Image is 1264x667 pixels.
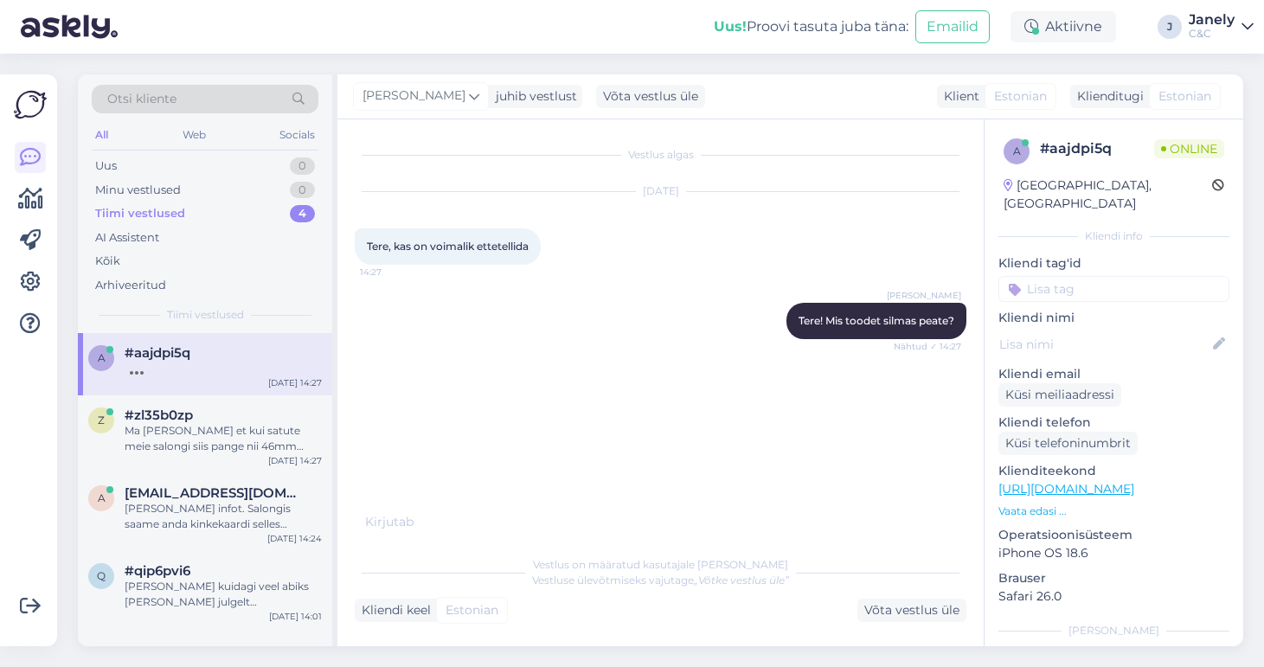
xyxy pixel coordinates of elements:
div: Võta vestlus üle [596,85,705,108]
a: [URL][DOMAIN_NAME] [998,481,1134,497]
span: q [97,569,106,582]
span: Vestlus on määratud kasutajale [PERSON_NAME] [533,558,788,571]
div: Kirjutab [355,513,966,531]
input: Lisa nimi [999,335,1209,354]
p: Klienditeekond [998,462,1229,480]
span: aasamartinaasa@gmail.com [125,485,305,501]
div: J [1158,15,1182,39]
div: 0 [290,182,315,199]
p: Safari 26.0 [998,587,1229,606]
span: Estonian [994,87,1047,106]
span: [PERSON_NAME] [363,87,465,106]
div: C&C [1189,27,1235,41]
div: Küsi telefoninumbrit [998,432,1138,455]
p: Kliendi tag'id [998,254,1229,273]
div: 0 [290,157,315,175]
span: #zl35b0zp [125,407,193,423]
div: [DATE] 14:01 [269,610,322,623]
div: 4 [290,205,315,222]
div: Socials [276,124,318,146]
div: Klient [937,87,979,106]
span: Estonian [1158,87,1211,106]
p: Kliendi email [998,365,1229,383]
span: a [1013,144,1021,157]
div: Web [179,124,209,146]
span: [PERSON_NAME] [887,289,961,302]
div: Uus [95,157,117,175]
div: Proovi tasuta juba täna: [714,16,908,37]
span: Online [1154,139,1224,158]
div: Tiimi vestlused [95,205,185,222]
p: Kliendi nimi [998,309,1229,327]
div: [DATE] 14:24 [267,532,322,545]
div: Küsi meiliaadressi [998,383,1121,407]
div: AI Assistent [95,229,159,247]
div: # aajdpi5q [1040,138,1154,159]
p: iPhone OS 18.6 [998,544,1229,562]
div: [GEOGRAPHIC_DATA], [GEOGRAPHIC_DATA] [1004,176,1212,213]
span: Otsi kliente [107,90,176,108]
span: Tere, kas on voimalik ettetellida [367,240,529,253]
div: juhib vestlust [489,87,577,106]
img: Askly Logo [14,88,47,121]
div: Ma [PERSON_NAME] et kui satute meie salongi siis pange nii 46mm Series 11 kui 49mm Ultra omale ko... [125,423,322,454]
span: a [98,351,106,364]
b: Uus! [714,18,747,35]
div: [DATE] 14:27 [268,454,322,467]
div: Kliendi info [998,228,1229,244]
button: Emailid [915,10,990,43]
div: All [92,124,112,146]
span: Tiimi vestlused [167,307,244,323]
div: Vestlus algas [355,147,966,163]
span: 14:27 [360,266,425,279]
div: Arhiveeritud [95,277,166,294]
div: Janely [1189,13,1235,27]
input: Lisa tag [998,276,1229,302]
div: Võta vestlus üle [857,599,966,622]
span: #qip6pvi6 [125,563,190,579]
p: Operatsioonisüsteem [998,526,1229,544]
div: Aktiivne [1011,11,1116,42]
span: Vestluse ülevõtmiseks vajutage [532,574,789,587]
span: Estonian [446,601,498,619]
span: Nähtud ✓ 14:27 [894,340,961,353]
p: Brauser [998,569,1229,587]
p: Kliendi telefon [998,414,1229,432]
div: [PERSON_NAME] [998,623,1229,638]
span: a [98,491,106,504]
span: Tere! Mis toodet silmas peate? [799,314,954,327]
a: JanelyC&C [1189,13,1254,41]
div: Klienditugi [1070,87,1144,106]
div: [DATE] [355,183,966,199]
div: [PERSON_NAME] infot. Salongis saame anda kinkekaardi selles vääringus, mis nii öelda üle jääb või... [125,501,322,532]
div: Kõik [95,253,120,270]
span: #aajdpi5q [125,345,190,361]
span: z [98,414,105,426]
div: Minu vestlused [95,182,181,199]
i: „Võtke vestlus üle” [694,574,789,587]
div: [PERSON_NAME] kuidagi veel abiks [PERSON_NAME] julgelt [PERSON_NAME]! [125,579,322,610]
div: [DATE] 14:27 [268,376,322,389]
p: Vaata edasi ... [998,503,1229,519]
div: Kliendi keel [355,601,431,619]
